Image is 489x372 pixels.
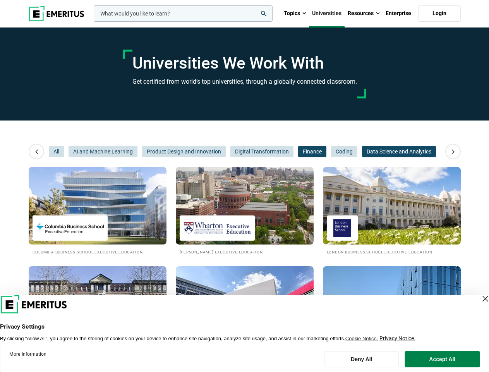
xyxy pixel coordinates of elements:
[132,77,357,87] h3: Get certified from world’s top universities, through a globally connected classroom.
[36,219,104,237] img: Columbia Business School Executive Education
[331,219,354,237] img: London Business School Executive Education
[230,146,293,157] button: Digital Transformation
[69,146,137,157] button: AI and Machine Learning
[176,266,314,344] img: Universities We Work With
[176,167,314,245] img: Universities We Work With
[331,146,357,157] button: Coding
[142,146,226,157] button: Product Design and Innovation
[176,167,314,255] a: Universities We Work With Wharton Executive Education [PERSON_NAME] Executive Education
[176,266,314,354] a: Universities We Work With Imperial Executive Education Imperial Executive Education
[180,248,310,255] h2: [PERSON_NAME] Executive Education
[327,248,457,255] h2: London Business School Executive Education
[29,266,166,354] a: Universities We Work With Cambridge Judge Business School Executive Education Cambridge Judge Bus...
[298,146,326,157] button: Finance
[49,146,64,157] button: All
[184,219,251,237] img: Wharton Executive Education
[33,248,163,255] h2: Columbia Business School Executive Education
[323,266,461,344] img: Universities We Work With
[29,167,166,245] img: Universities We Work With
[323,167,461,255] a: Universities We Work With London Business School Executive Education London Business School Execu...
[29,266,166,344] img: Universities We Work With
[323,266,461,354] a: Universities We Work With Rotman School of Management Rotman School of Management
[418,5,461,22] a: Login
[362,146,436,157] button: Data Science and Analytics
[132,53,357,73] h1: Universities We Work With
[94,5,273,22] input: woocommerce-product-search-field-0
[29,167,166,255] a: Universities We Work With Columbia Business School Executive Education Columbia Business School E...
[323,167,461,245] img: Universities We Work With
